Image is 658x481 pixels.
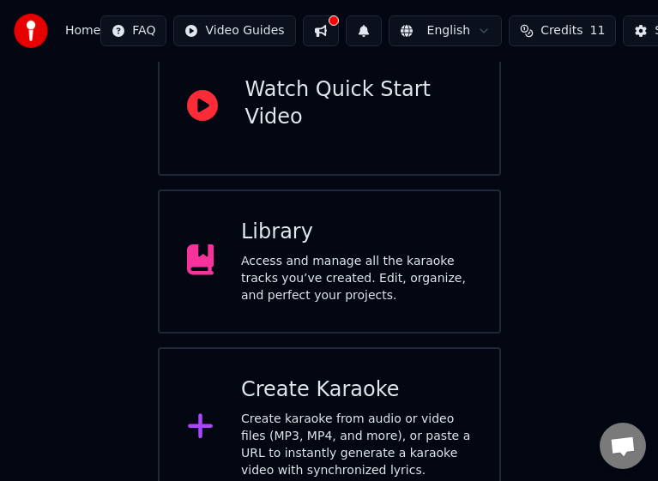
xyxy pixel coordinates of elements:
[509,15,616,46] button: Credits11
[540,22,583,39] span: Credits
[241,219,472,246] div: Library
[14,14,48,48] img: youka
[65,22,100,39] span: Home
[173,15,295,46] button: Video Guides
[241,376,472,404] div: Create Karaoke
[241,411,472,479] div: Create karaoke from audio or video files (MP3, MP4, and more), or paste a URL to instantly genera...
[241,253,472,304] div: Access and manage all the karaoke tracks you’ve created. Edit, organize, and perfect your projects.
[590,22,606,39] span: 11
[600,423,646,469] a: Open chat
[65,22,100,39] nav: breadcrumb
[100,15,166,46] button: FAQ
[245,76,472,131] div: Watch Quick Start Video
